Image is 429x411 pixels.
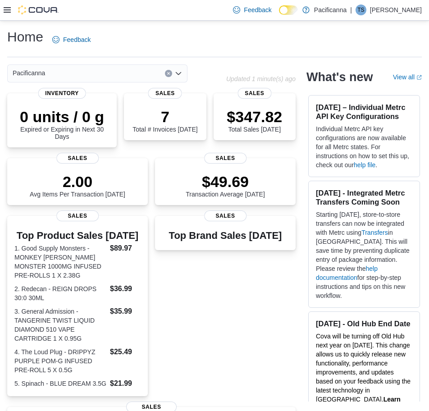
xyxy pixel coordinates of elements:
span: Sales [204,210,246,221]
svg: External link [416,75,422,80]
button: Open list of options [175,70,182,77]
p: Starting [DATE], store-to-store transfers can now be integrated with Metrc using in [GEOGRAPHIC_D... [316,210,412,300]
span: Pacificanna [13,68,45,78]
dd: $21.99 [110,378,141,389]
a: help documentation [316,265,378,281]
button: Clear input [165,70,172,77]
div: Transaction Average [DATE] [186,173,265,198]
span: TS [357,5,364,15]
p: $49.69 [186,173,265,191]
dd: $36.99 [110,283,141,294]
p: 2.00 [30,173,125,191]
p: Individual Metrc API key configurations are now available for all Metrc states. For instructions ... [316,124,412,169]
span: Sales [204,153,246,164]
div: Avg Items Per Transaction [DATE] [30,173,125,198]
p: $347.82 [227,108,282,126]
a: help file [354,161,375,169]
span: Feedback [244,5,271,14]
h3: [DATE] – Individual Metrc API Key Configurations [316,103,412,121]
dt: 5. Spinach - BLUE DREAM 3.5G [14,379,106,388]
a: View allExternal link [393,73,422,81]
span: Inventory [38,88,86,99]
div: Expired or Expiring in Next 30 Days [14,108,110,140]
div: Total Sales [DATE] [227,108,282,133]
h2: What's new [306,70,373,84]
dd: $25.49 [110,347,141,357]
span: Cova will be turning off Old Hub next year on [DATE]. This change allows us to quickly release ne... [316,333,411,403]
div: Total # Invoices [DATE] [132,108,197,133]
dd: $89.97 [110,243,141,254]
a: Feedback [49,31,94,49]
h3: [DATE] - Integrated Metrc Transfers Coming Soon [316,188,412,206]
dt: 4. The Loud Plug - DRIPPYZ PURPLE POM-G INFUSED PRE-ROLL 5 X 0.5G [14,347,106,374]
span: Sales [56,153,99,164]
p: 0 units / 0 g [14,108,110,126]
div: Tina Shuman [356,5,366,15]
p: Pacificanna [314,5,347,15]
p: | [350,5,352,15]
p: 7 [132,108,197,126]
a: Feedback [229,1,275,19]
dt: 1. Good Supply Monsters - MONKEY [PERSON_NAME] MONSTER 1000MG INFUSED PRE-ROLLS 1 X 2.38G [14,244,106,280]
input: Dark Mode [279,5,298,15]
span: Sales [56,210,99,221]
h3: [DATE] - Old Hub End Date [316,319,412,328]
dt: 3. General Admission - TANGERINE TWIST LIQUID DIAMOND 510 VAPE CARTRIDGE 1 X 0.95G [14,307,106,343]
h3: Top Brand Sales [DATE] [169,230,282,241]
h1: Home [7,28,43,46]
span: Sales [237,88,271,99]
h3: Top Product Sales [DATE] [14,230,141,241]
p: [PERSON_NAME] [370,5,422,15]
dd: $35.99 [110,306,141,317]
dt: 2. Redecan - REIGN DROPS 30:0 30ML [14,284,106,302]
span: Feedback [63,35,91,44]
p: Updated 1 minute(s) ago [226,75,296,82]
img: Cova [18,5,59,14]
span: Sales [148,88,182,99]
a: Transfers [361,229,388,236]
